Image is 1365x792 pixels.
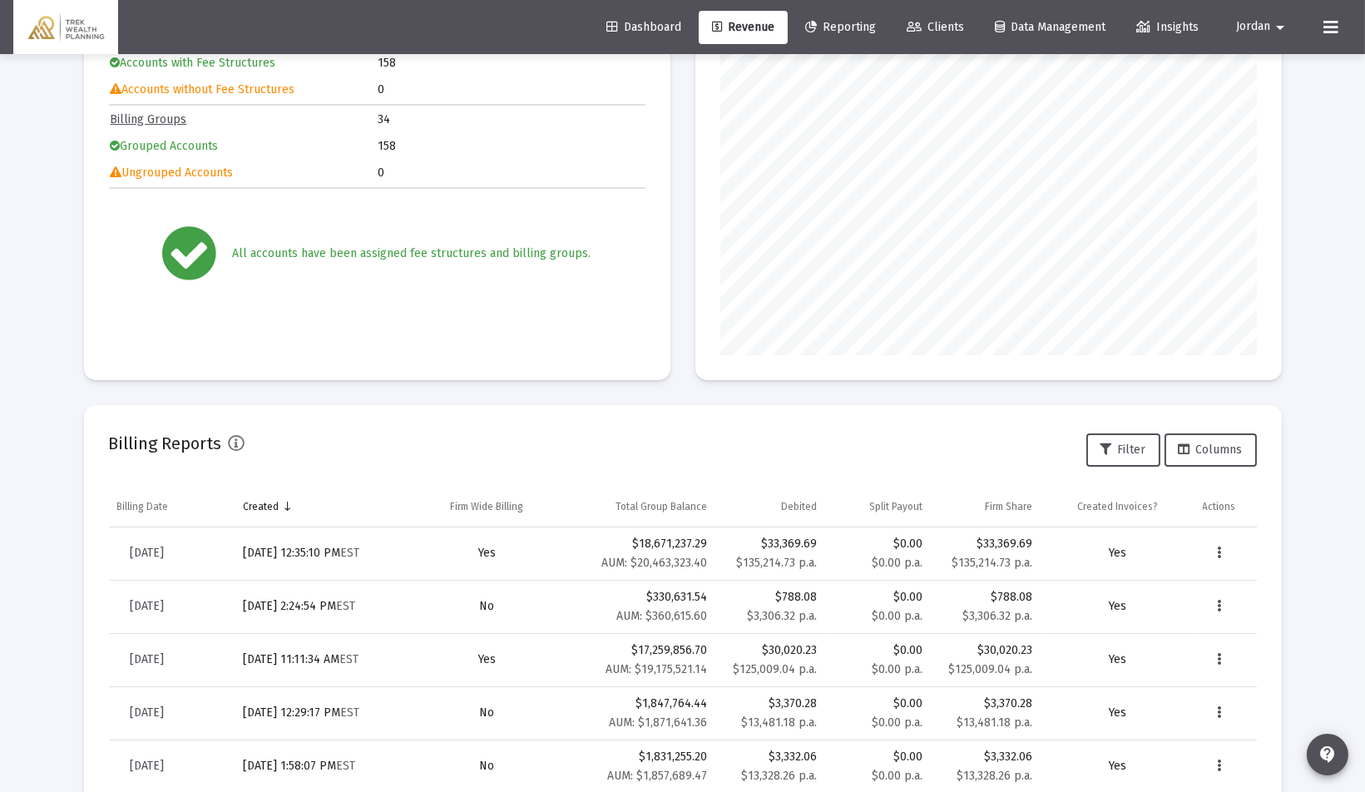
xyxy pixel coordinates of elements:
[833,749,922,785] div: $0.00
[1216,10,1310,43] button: Jordan
[571,749,707,785] div: $1,831,255.20
[111,161,377,186] td: Ungrouped Accounts
[893,11,977,44] a: Clients
[233,245,591,262] div: All accounts have been assigned fee structures and billing groups.
[833,589,922,625] div: $0.00
[420,651,554,668] div: Yes
[420,705,554,721] div: No
[1049,651,1185,668] div: Yes
[736,556,817,570] small: $135,214.73 p.a.
[607,769,707,783] small: AUM: $1,857,689.47
[792,11,889,44] a: Reporting
[117,750,178,783] a: [DATE]
[378,77,644,102] td: 0
[609,715,707,730] small: AUM: $1,871,641.36
[741,715,817,730] small: $13,481.18 p.a.
[907,20,964,34] span: Clients
[378,107,644,132] td: 34
[825,487,931,527] td: Column Split Payout
[571,642,707,678] div: $17,259,856.70
[111,134,377,159] td: Grouped Accounts
[931,487,1041,527] td: Column Firm Share
[131,705,165,720] span: [DATE]
[616,500,707,513] div: Total Group Balance
[26,11,106,44] img: Dashboard
[1236,20,1270,34] span: Jordan
[111,112,187,126] a: Billing Groups
[235,487,412,527] td: Column Created
[117,537,178,570] a: [DATE]
[340,546,359,560] small: EST
[616,609,707,623] small: AUM: $360,615.60
[1077,500,1158,513] div: Created Invoices?
[117,500,169,513] div: Billing Date
[699,11,788,44] a: Revenue
[724,695,817,712] div: $3,370.28
[1049,705,1185,721] div: Yes
[939,695,1032,712] div: $3,370.28
[1270,11,1290,44] mat-icon: arrow_drop_down
[747,609,817,623] small: $3,306.32 p.a.
[712,20,774,34] span: Revenue
[741,769,817,783] small: $13,328.26 p.a.
[1049,758,1185,775] div: Yes
[109,487,235,527] td: Column Billing Date
[995,20,1105,34] span: Data Management
[378,161,644,186] td: 0
[601,556,707,570] small: AUM: $20,463,323.40
[733,662,817,676] small: $125,009.04 p.a.
[985,500,1032,513] div: Firm Share
[1123,11,1212,44] a: Insights
[1041,487,1194,527] td: Column Created Invoices?
[243,758,403,775] div: [DATE] 1:58:07 PM
[571,536,707,572] div: $18,671,237.29
[939,589,1032,606] div: $788.08
[1049,598,1185,615] div: Yes
[131,546,165,560] span: [DATE]
[1086,433,1160,467] button: Filter
[1179,443,1243,457] span: Columns
[412,487,562,527] td: Column Firm Wide Billing
[340,705,359,720] small: EST
[336,599,355,613] small: EST
[420,758,554,775] div: No
[724,749,817,765] div: $3,332.06
[450,500,523,513] div: Firm Wide Billing
[833,642,922,678] div: $0.00
[957,769,1032,783] small: $13,328.26 p.a.
[1165,433,1257,467] button: Columns
[948,662,1032,676] small: $125,009.04 p.a.
[939,642,1032,659] div: $30,020.23
[243,651,403,668] div: [DATE] 11:11:34 AM
[724,589,817,606] div: $788.08
[131,759,165,773] span: [DATE]
[1136,20,1199,34] span: Insights
[833,536,922,572] div: $0.00
[111,77,377,102] td: Accounts without Fee Structures
[593,11,695,44] a: Dashboard
[111,51,377,76] td: Accounts with Fee Structures
[378,51,644,76] td: 158
[982,11,1119,44] a: Data Management
[117,643,178,676] a: [DATE]
[952,556,1032,570] small: $135,214.73 p.a.
[872,609,922,623] small: $0.00 p.a.
[117,590,178,623] a: [DATE]
[336,759,355,773] small: EST
[243,705,403,721] div: [DATE] 12:29:17 PM
[1203,500,1236,513] div: Actions
[571,589,707,625] div: $330,631.54
[606,662,707,676] small: AUM: $19,175,521.14
[781,500,817,513] div: Debited
[109,430,222,457] h2: Billing Reports
[420,545,554,562] div: Yes
[715,487,825,527] td: Column Debited
[1194,487,1257,527] td: Column Actions
[869,500,922,513] div: Split Payout
[724,536,817,552] div: $33,369.69
[117,696,178,730] a: [DATE]
[833,695,922,731] div: $0.00
[805,20,876,34] span: Reporting
[872,715,922,730] small: $0.00 p.a.
[1049,545,1185,562] div: Yes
